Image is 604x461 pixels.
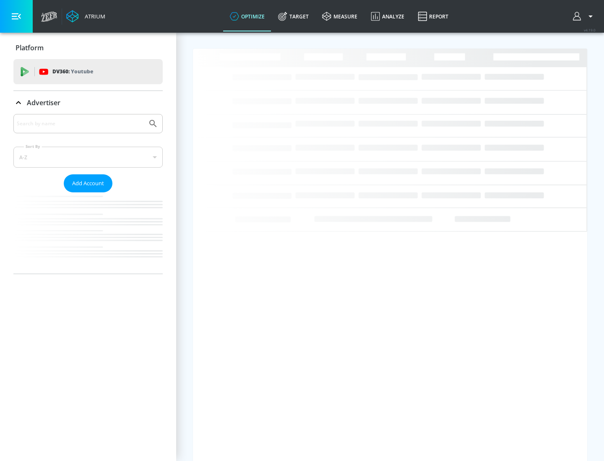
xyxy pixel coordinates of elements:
span: v 4.19.0 [584,28,596,32]
p: DV360: [52,67,93,76]
a: measure [315,1,364,31]
button: Add Account [64,174,112,192]
div: DV360: Youtube [13,59,163,84]
p: Youtube [71,67,93,76]
div: Advertiser [13,114,163,274]
div: Advertiser [13,91,163,114]
div: Platform [13,36,163,60]
a: Report [411,1,455,31]
p: Advertiser [27,98,60,107]
span: Add Account [72,179,104,188]
p: Platform [16,43,44,52]
label: Sort By [24,144,42,149]
div: Atrium [81,13,105,20]
div: A-Z [13,147,163,168]
input: Search by name [17,118,144,129]
nav: list of Advertiser [13,192,163,274]
a: Analyze [364,1,411,31]
a: Target [271,1,315,31]
a: Atrium [66,10,105,23]
a: optimize [223,1,271,31]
